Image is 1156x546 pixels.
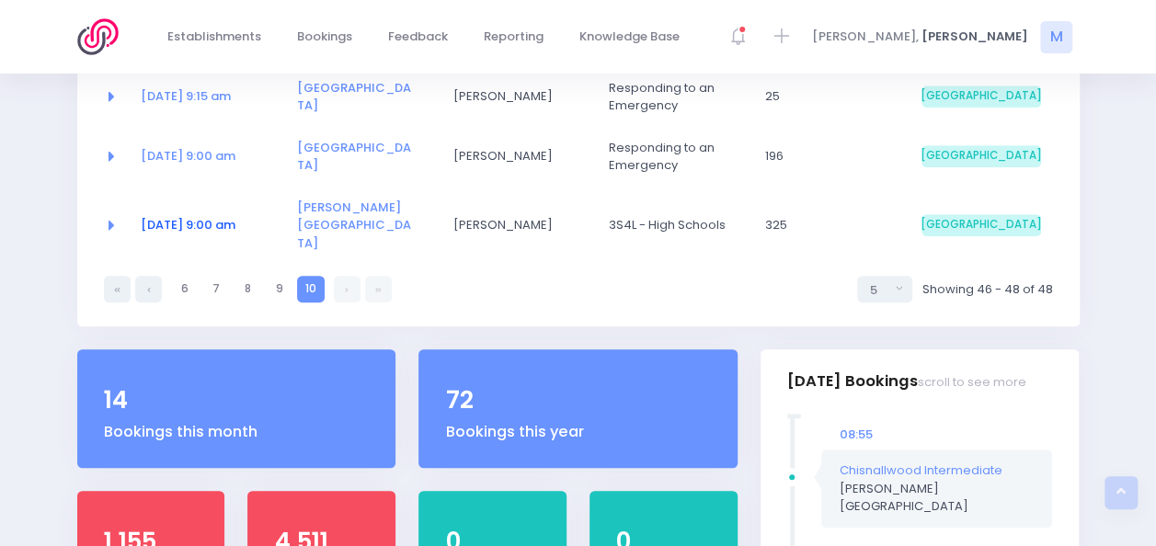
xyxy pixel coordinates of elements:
[857,276,912,302] button: Select page size
[765,87,885,106] span: 25
[104,421,369,443] div: Bookings this month
[153,19,277,55] a: Establishments
[910,67,1053,127] td: South Island
[469,19,559,55] a: Reporting
[135,276,162,302] a: Previous
[104,276,131,302] a: First
[297,28,352,46] span: Bookings
[441,67,597,127] td: Richard Kidd
[918,375,1026,390] small: scroll to see more
[285,67,441,127] td: <a href="https://app.stjis.org.nz/establishments/205915" class="font-weight-bold">Albury School</a>
[609,139,728,175] span: Responding to an Emergency
[104,382,369,418] div: 14
[388,28,448,46] span: Feedback
[565,19,695,55] a: Knowledge Base
[921,280,1052,299] span: Showing 46 - 48 of 48
[840,497,968,515] span: [GEOGRAPHIC_DATA]
[597,127,753,187] td: Responding to an Emergency
[910,187,1053,265] td: South Island
[285,127,441,187] td: <a href="https://app.stjis.org.nz/establishments/206440" class="font-weight-bold">Fenwick School</a>
[921,145,1041,167] span: [GEOGRAPHIC_DATA]
[441,127,597,187] td: Renee Webster
[167,28,261,46] span: Establishments
[282,19,368,55] a: Bookings
[266,276,292,302] a: 9
[365,276,392,302] a: Last
[812,28,919,46] span: [PERSON_NAME],
[141,87,231,105] a: [DATE] 9:15 am
[753,67,910,127] td: 25
[452,87,572,106] span: [PERSON_NAME]
[921,214,1041,236] span: [GEOGRAPHIC_DATA]
[840,480,968,516] span: [PERSON_NAME]
[1040,21,1072,53] span: M
[765,147,885,165] span: 196
[171,276,198,302] a: 6
[141,147,235,165] a: [DATE] 9:00 am
[609,216,728,234] span: 3S4L - High Schools
[484,28,544,46] span: Reporting
[787,356,1026,408] h3: [DATE] Bookings
[609,79,728,115] span: Responding to an Emergency
[297,139,411,175] a: [GEOGRAPHIC_DATA]
[445,421,710,443] div: Bookings this year
[297,199,411,252] a: [PERSON_NAME][GEOGRAPHIC_DATA]
[203,276,230,302] a: 7
[753,127,910,187] td: 196
[452,147,572,165] span: [PERSON_NAME]
[753,187,910,265] td: 325
[765,216,885,234] span: 325
[597,187,753,265] td: 3S4L - High Schools
[129,187,285,265] td: <a href="https://app.stjis.org.nz/bookings/523989" class="font-weight-bold">06 Oct at 9:00 am</a>
[129,127,285,187] td: <a href="https://app.stjis.org.nz/bookings/524092" class="font-weight-bold">15 Sep at 9:00 am</a>
[373,19,464,55] a: Feedback
[921,28,1028,46] span: [PERSON_NAME]
[297,79,411,115] a: [GEOGRAPHIC_DATA]
[840,461,1002,479] a: Chisnallwood Intermediate
[869,281,889,300] div: 5
[910,127,1053,187] td: South Island
[579,28,680,46] span: Knowledge Base
[77,18,130,55] img: Logo
[129,67,285,127] td: <a href="https://app.stjis.org.nz/bookings/524008" class="font-weight-bold">08 Sep at 9:15 am</a>
[334,276,361,302] a: Next
[840,426,873,443] span: 08:55
[441,187,597,265] td: Trudy Sanders
[452,216,572,234] span: [PERSON_NAME]
[297,276,324,302] a: 10
[235,276,261,302] a: 8
[921,85,1041,108] span: [GEOGRAPHIC_DATA]
[141,216,235,233] a: [DATE] 9:00 am
[285,187,441,265] td: <a href="https://app.stjis.org.nz/establishments/205422" class="font-weight-bold">Geraldine High ...
[597,67,753,127] td: Responding to an Emergency
[445,382,710,418] div: 72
